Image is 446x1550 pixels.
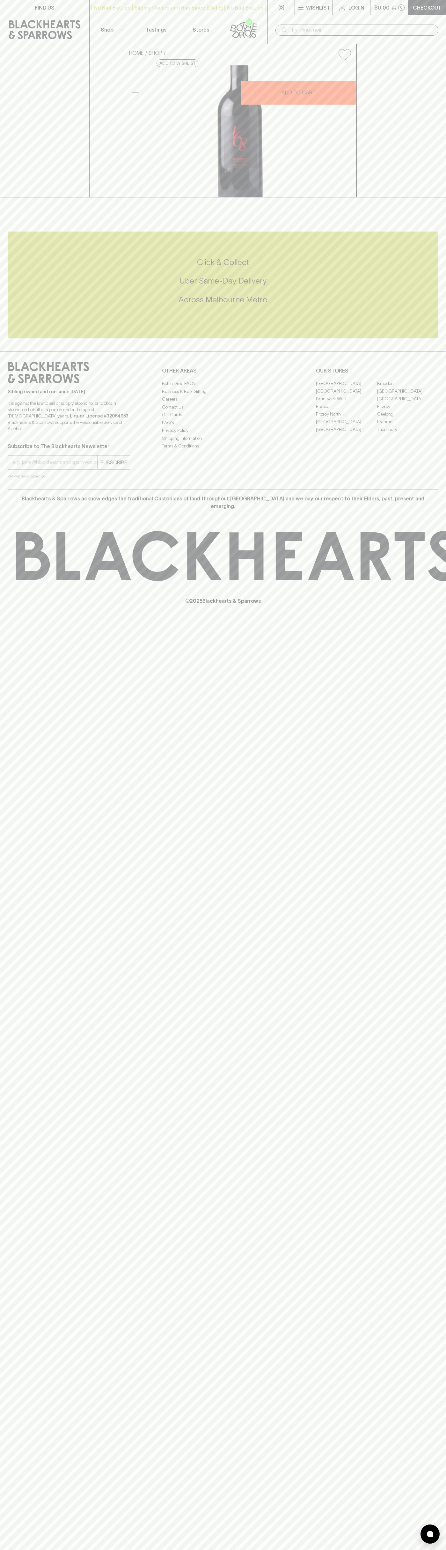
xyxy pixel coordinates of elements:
a: Gift Cards [162,411,284,419]
img: bubble-icon [427,1531,433,1537]
p: Shop [101,26,113,33]
button: ADD TO CART [241,81,357,105]
p: FIND US [35,4,55,11]
button: SUBSCRIBE [98,455,130,469]
a: [GEOGRAPHIC_DATA] [377,387,438,395]
a: Brunswick West [316,395,377,402]
a: Prahran [377,418,438,425]
a: Shipping Information [162,434,284,442]
a: Tastings [134,15,179,44]
p: Sibling owned and run since [DATE] [8,388,130,395]
h5: Across Melbourne Metro [8,294,438,305]
a: [GEOGRAPHIC_DATA] [377,395,438,402]
p: 0 [400,6,403,9]
img: 41382.png [124,65,356,197]
a: Terms & Conditions [162,442,284,450]
p: $0.00 [374,4,390,11]
p: Login [348,4,364,11]
input: e.g. jane@blackheartsandsparrows.com.au [13,457,98,468]
p: Tastings [146,26,166,33]
input: Try "Pinot noir" [291,25,433,35]
a: Careers [162,395,284,403]
a: HOME [129,50,144,56]
a: Bottle Drop FAQ's [162,380,284,387]
a: Stores [179,15,223,44]
a: Fitzroy [377,402,438,410]
div: Call to action block [8,232,438,338]
a: Contact Us [162,403,284,411]
a: [GEOGRAPHIC_DATA] [316,425,377,433]
p: OTHER AREAS [162,367,284,374]
h5: Click & Collect [8,257,438,268]
a: Privacy Policy [162,427,284,434]
strong: Liquor License #32064953 [70,413,128,418]
p: It is against the law to sell or supply alcohol to, or to obtain alcohol on behalf of a person un... [8,400,130,432]
a: Elwood [316,402,377,410]
a: Fitzroy North [316,410,377,418]
a: [GEOGRAPHIC_DATA] [316,380,377,387]
a: FAQ's [162,419,284,426]
h5: Uber Same-Day Delivery [8,276,438,286]
p: Checkout [413,4,442,11]
p: Wishlist [306,4,330,11]
p: SUBSCRIBE [100,459,127,466]
button: Shop [90,15,134,44]
a: Business & Bulk Gifting [162,387,284,395]
p: We will never spam you [8,473,130,479]
p: OUR STORES [316,367,438,374]
a: Thornbury [377,425,438,433]
a: Braddon [377,380,438,387]
p: Blackhearts & Sparrows acknowledges the traditional Custodians of land throughout [GEOGRAPHIC_DAT... [12,495,434,510]
button: Add to wishlist [336,47,354,63]
a: SHOP [149,50,162,56]
p: Stores [193,26,209,33]
p: ADD TO CART [281,89,316,96]
a: [GEOGRAPHIC_DATA] [316,418,377,425]
a: [GEOGRAPHIC_DATA] [316,387,377,395]
button: Add to wishlist [157,59,198,67]
p: Subscribe to The Blackhearts Newsletter [8,442,130,450]
a: Geelong [377,410,438,418]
